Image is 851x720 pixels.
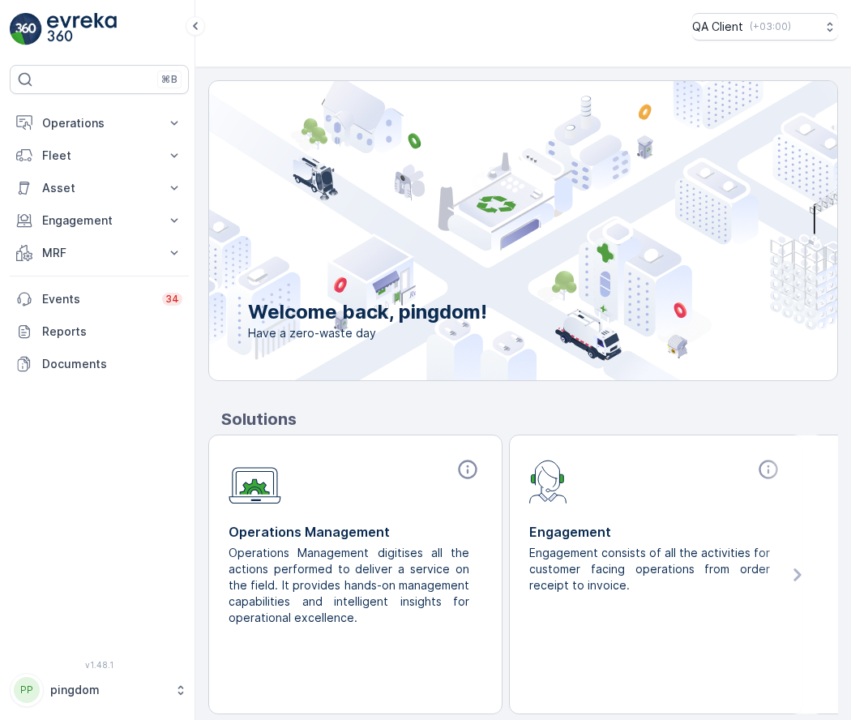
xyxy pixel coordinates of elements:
[229,545,469,626] p: Operations Management digitises all the actions performed to deliver a service on the field. It p...
[692,13,838,41] button: QA Client(+03:00)
[42,115,156,131] p: Operations
[10,283,189,315] a: Events34
[42,324,182,340] p: Reports
[221,407,838,431] p: Solutions
[42,245,156,261] p: MRF
[42,180,156,196] p: Asset
[529,522,783,542] p: Engagement
[10,13,42,45] img: logo
[42,356,182,372] p: Documents
[50,682,166,698] p: pingdom
[248,299,487,325] p: Welcome back, pingdom!
[10,237,189,269] button: MRF
[10,107,189,139] button: Operations
[14,677,40,703] div: PP
[248,325,487,341] span: Have a zero-waste day
[42,212,156,229] p: Engagement
[529,458,567,504] img: module-icon
[10,204,189,237] button: Engagement
[10,673,189,707] button: PPpingdom
[161,73,177,86] p: ⌘B
[692,19,743,35] p: QA Client
[47,13,117,45] img: logo_light-DOdMpM7g.png
[10,139,189,172] button: Fleet
[750,20,791,33] p: ( +03:00 )
[136,81,837,380] img: city illustration
[165,293,179,306] p: 34
[10,660,189,670] span: v 1.48.1
[10,172,189,204] button: Asset
[229,458,281,504] img: module-icon
[10,348,189,380] a: Documents
[42,148,156,164] p: Fleet
[229,522,482,542] p: Operations Management
[529,545,770,594] p: Engagement consists of all the activities for customer facing operations from order receipt to in...
[42,291,152,307] p: Events
[10,315,189,348] a: Reports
